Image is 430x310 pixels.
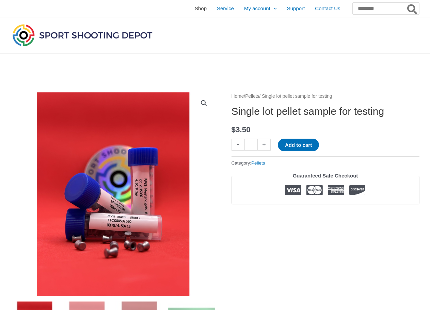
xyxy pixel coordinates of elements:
span: $ [232,125,236,134]
nav: Breadcrumb [232,92,419,101]
button: Search [406,3,419,14]
a: Home [232,94,244,99]
a: Pellets [245,94,259,99]
img: Sport Shooting Depot [11,22,154,48]
a: + [258,139,271,151]
a: - [232,139,244,151]
span: Category: [232,159,265,167]
a: Pellets [251,160,265,166]
legend: Guaranteed Safe Checkout [290,171,361,181]
a: View full-screen image gallery [198,97,210,109]
h1: Single lot pellet sample for testing [232,105,419,118]
button: Add to cart [278,139,319,151]
bdi: 3.50 [232,125,251,134]
input: Product quantity [244,139,258,151]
